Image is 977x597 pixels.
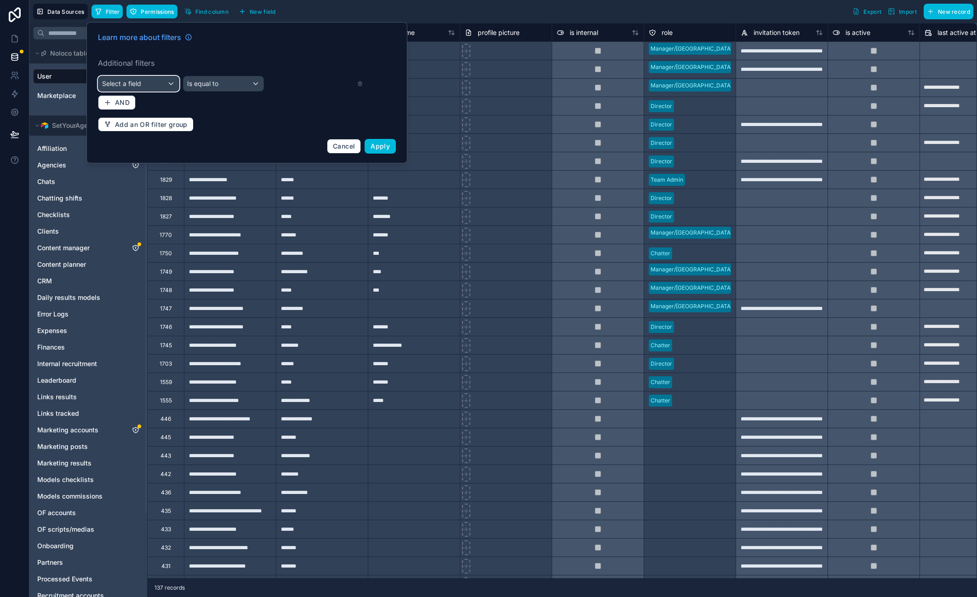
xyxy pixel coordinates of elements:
[478,28,520,37] span: profile picture
[160,231,172,239] div: 1770
[37,525,121,534] a: OF scripts/medias
[33,207,143,222] div: Checklists
[37,210,70,219] span: Checklists
[161,544,171,551] div: 432
[37,558,63,567] span: Partners
[187,80,218,87] span: Is equal to
[37,359,121,368] a: Internal recruitment
[849,4,885,19] button: Export
[662,28,673,37] span: role
[33,158,143,172] div: Agencies
[160,250,172,257] div: 1750
[651,63,732,71] div: Manager/[GEOGRAPHIC_DATA]
[37,161,121,170] a: Agencies
[33,69,143,84] div: User
[47,8,85,15] span: Data Sources
[371,142,390,150] span: Apply
[161,489,171,496] div: 436
[37,161,66,170] span: Agencies
[33,191,143,206] div: Chatting shifts
[37,326,67,335] span: Expenses
[37,293,121,302] a: Daily results models
[98,95,136,110] button: AND
[37,475,121,484] a: Models checklists
[33,356,143,371] div: Internal recruitment
[37,425,121,435] a: Marketing accounts
[160,195,172,202] div: 1828
[33,224,143,239] div: Clients
[37,210,121,219] a: Checklists
[651,249,670,258] div: Chatter
[651,176,683,184] div: Team Admin
[37,276,52,286] span: CRM
[333,142,355,150] span: Cancel
[651,121,672,129] div: Director
[33,489,143,504] div: Models commissions
[37,541,121,551] a: Onboarding
[651,157,672,166] div: Director
[37,326,121,335] a: Expenses
[160,471,171,478] div: 442
[37,227,121,236] a: Clients
[37,459,91,468] span: Marketing results
[37,343,65,352] span: Finances
[920,4,973,19] a: New record
[37,194,82,203] span: Chatting shifts
[37,574,92,584] span: Processed Events
[235,5,279,18] button: New field
[327,139,361,154] button: Cancel
[37,243,121,253] a: Content manager
[37,392,121,402] a: Links results
[37,525,94,534] span: OF scripts/medias
[37,392,77,402] span: Links results
[33,522,143,537] div: OF scripts/medias
[160,397,172,404] div: 1555
[33,119,131,132] button: Airtable LogoSetYourAgency 2
[37,492,121,501] a: Models commissions
[33,290,143,305] div: Daily results models
[37,425,98,435] span: Marketing accounts
[160,305,172,312] div: 1747
[33,406,143,421] div: Links tracked
[37,376,121,385] a: Leaderboard
[37,91,112,100] a: Marketplace
[651,45,732,53] div: Manager/[GEOGRAPHIC_DATA]
[651,265,732,274] div: Manager/[GEOGRAPHIC_DATA]
[33,241,143,255] div: Content manager
[651,81,732,90] div: Manager/[GEOGRAPHIC_DATA]
[37,194,121,203] a: Chatting shifts
[160,287,172,294] div: 1748
[37,227,59,236] span: Clients
[885,4,920,19] button: Import
[183,76,264,92] button: Is equal to
[160,176,172,184] div: 1829
[37,91,76,100] span: Marketplace
[160,434,171,441] div: 445
[899,8,917,15] span: Import
[37,442,121,451] a: Marketing posts
[37,243,90,253] span: Content manager
[37,343,121,352] a: Finances
[33,555,143,570] div: Partners
[33,323,143,338] div: Expenses
[98,32,181,43] span: Learn more about filters
[924,4,973,19] button: New record
[33,539,143,553] div: Onboarding
[37,260,121,269] a: Content planner
[37,475,94,484] span: Models checklists
[160,452,171,459] div: 443
[52,121,105,130] span: SetYourAgency 2
[37,144,67,153] span: Affiliation
[106,8,120,15] span: Filter
[161,526,171,533] div: 433
[33,141,143,156] div: Affiliation
[37,409,121,418] a: Links tracked
[37,72,51,81] span: User
[160,268,172,276] div: 1749
[33,340,143,355] div: Finances
[846,28,870,37] span: is active
[98,57,396,69] label: Additional filters
[160,213,172,220] div: 1827
[33,390,143,404] div: Links results
[37,541,74,551] span: Onboarding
